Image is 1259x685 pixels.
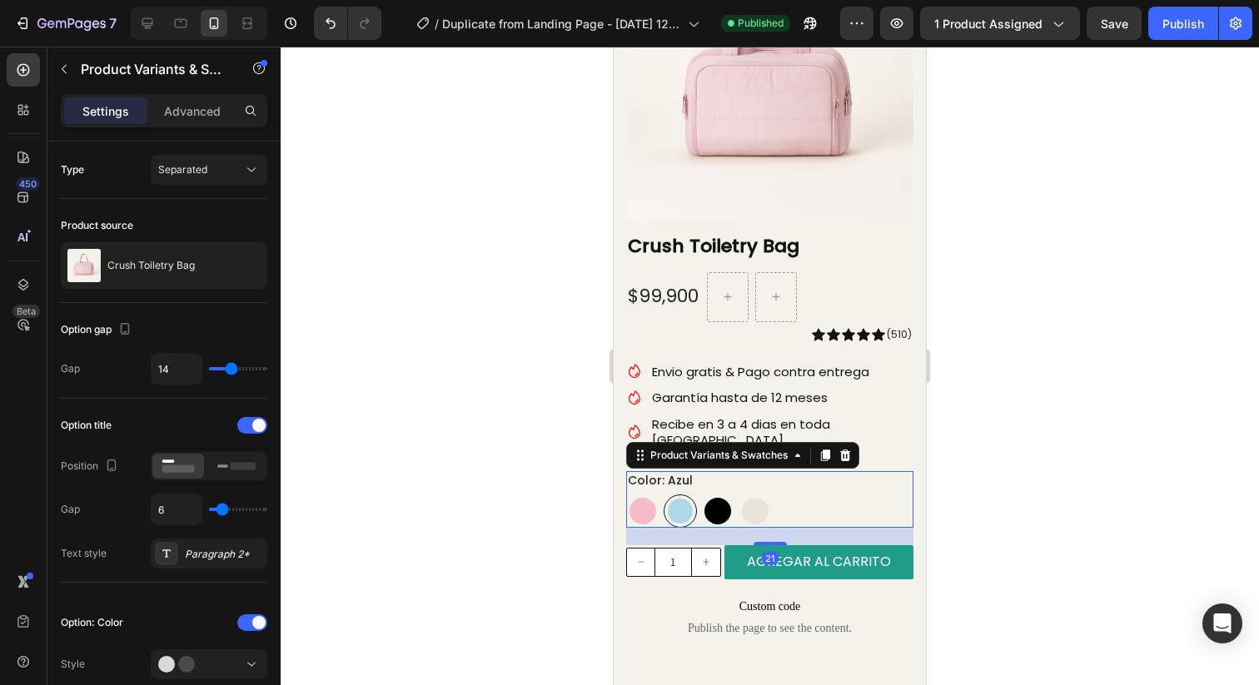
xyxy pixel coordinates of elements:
div: Type [61,162,84,177]
div: Gap [61,502,80,517]
div: Option gap [61,319,135,341]
span: 1 product assigned [934,15,1043,32]
div: Beta [12,305,40,318]
p: Settings [82,102,129,120]
span: Published [738,16,784,31]
span: Save [1101,17,1128,31]
div: Paragraph 2* [185,547,263,562]
div: Position [61,455,122,478]
iframe: Design area [614,47,926,685]
div: Style [61,657,85,672]
div: 450 [16,177,40,191]
div: Gap [61,361,80,376]
button: 1 product assigned [920,7,1080,40]
button: 7 [7,7,124,40]
div: Open Intercom Messenger [1202,603,1242,643]
span: / [435,15,439,32]
img: product feature img [67,249,101,282]
span: Duplicate from Landing Page - [DATE] 12:18:46 [442,15,681,32]
button: Save [1087,7,1142,40]
div: Option title [61,418,112,433]
div: Undo/Redo [314,7,381,40]
p: 7 [109,13,117,33]
button: Separated [151,155,267,185]
input: Auto [152,494,202,524]
p: Crush Toiletry Bag [107,260,195,271]
div: Option: Color [61,615,123,630]
p: Advanced [164,102,221,120]
div: Publish [1162,15,1204,32]
input: Auto [152,354,202,384]
button: Publish [1148,7,1218,40]
span: Separated [158,163,207,176]
div: Product source [61,218,133,233]
p: Product Variants & Swatches [81,59,222,79]
div: Text style [61,546,107,561]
